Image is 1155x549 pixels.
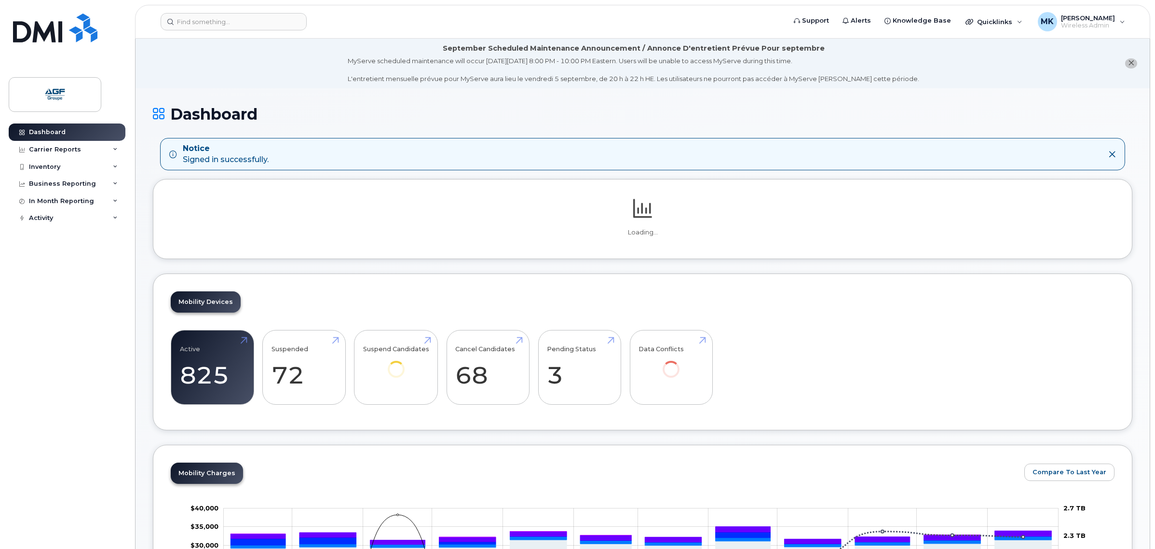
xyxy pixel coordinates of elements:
[183,143,269,165] div: Signed in successfully.
[1063,504,1086,512] tspan: 2.7 TB
[183,143,269,154] strong: Notice
[171,463,243,484] a: Mobility Charges
[1125,58,1137,69] button: close notification
[171,291,241,313] a: Mobility Devices
[547,336,612,399] a: Pending Status 3
[272,336,337,399] a: Suspended 72
[190,504,218,512] g: $0
[1063,532,1086,540] tspan: 2.3 TB
[363,336,429,391] a: Suspend Candidates
[153,106,1132,123] h1: Dashboard
[190,541,218,549] g: $0
[348,56,919,83] div: MyServe scheduled maintenance will occur [DATE][DATE] 8:00 PM - 10:00 PM Eastern. Users will be u...
[1024,464,1114,481] button: Compare To Last Year
[190,541,218,549] tspan: $30,000
[1033,467,1106,477] span: Compare To Last Year
[231,527,1052,545] g: QST
[171,228,1114,237] p: Loading...
[231,536,1052,548] g: GST
[443,43,825,54] div: September Scheduled Maintenance Announcement / Annonce D'entretient Prévue Pour septembre
[180,336,245,399] a: Active 825
[639,336,704,391] a: Data Conflicts
[190,522,218,530] g: $0
[455,336,520,399] a: Cancel Candidates 68
[190,522,218,530] tspan: $35,000
[190,504,218,512] tspan: $40,000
